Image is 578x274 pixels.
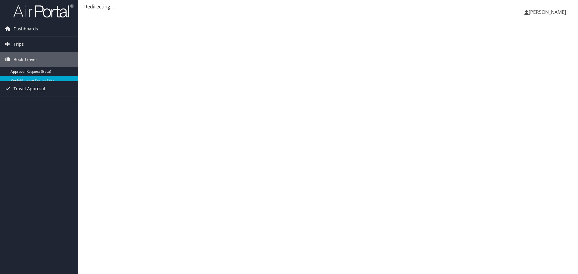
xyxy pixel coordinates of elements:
[13,4,73,18] img: airportal-logo.png
[14,81,45,96] span: Travel Approval
[14,52,37,67] span: Book Travel
[524,3,572,21] a: [PERSON_NAME]
[14,37,24,52] span: Trips
[84,3,572,10] div: Redirecting...
[14,21,38,36] span: Dashboards
[529,9,566,15] span: [PERSON_NAME]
